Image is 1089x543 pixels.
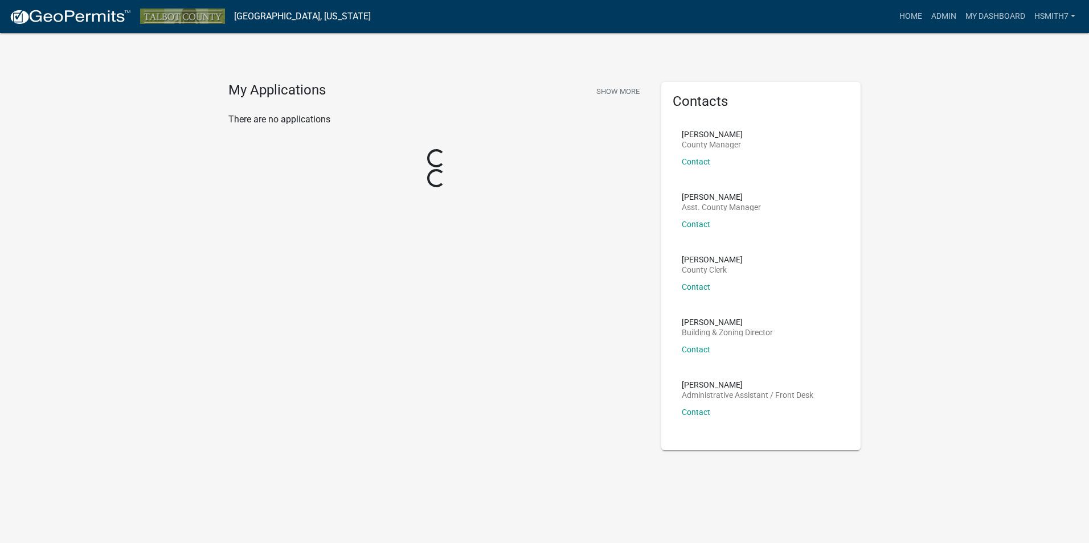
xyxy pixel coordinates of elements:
[682,408,710,417] a: Contact
[682,203,761,211] p: Asst. County Manager
[961,6,1030,27] a: My Dashboard
[228,113,644,126] p: There are no applications
[682,381,813,389] p: [PERSON_NAME]
[1030,6,1080,27] a: hsmith7
[682,391,813,399] p: Administrative Assistant / Front Desk
[682,266,743,274] p: County Clerk
[592,82,644,101] button: Show More
[682,345,710,354] a: Contact
[673,93,849,110] h5: Contacts
[228,82,326,99] h4: My Applications
[682,282,710,291] a: Contact
[895,6,927,27] a: Home
[927,6,961,27] a: Admin
[682,256,743,264] p: [PERSON_NAME]
[682,193,761,201] p: [PERSON_NAME]
[682,318,773,326] p: [PERSON_NAME]
[140,9,225,24] img: Talbot County, Georgia
[682,328,773,336] p: Building & Zoning Director
[682,220,710,229] a: Contact
[682,141,743,149] p: County Manager
[682,157,710,166] a: Contact
[682,130,743,138] p: [PERSON_NAME]
[234,7,371,26] a: [GEOGRAPHIC_DATA], [US_STATE]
